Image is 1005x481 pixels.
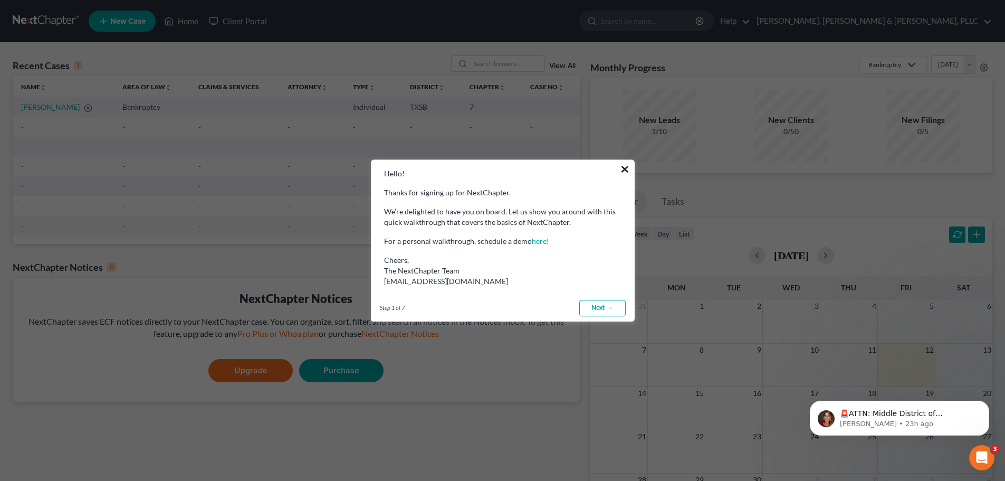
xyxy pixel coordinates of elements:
[384,206,621,228] p: We’re delighted to have you on board. Let us show you around with this quick walkthrough that cov...
[380,304,405,312] span: Step 1 of 7
[384,168,621,179] p: Hello!
[620,161,630,177] button: ×
[969,445,994,470] iframe: Intercom live chat
[991,445,999,454] span: 3
[579,300,626,317] a: Next →
[384,255,621,287] div: Cheers,
[384,276,621,287] div: [EMAIL_ADDRESS][DOMAIN_NAME]
[794,379,1005,452] iframe: Intercom notifications message
[532,237,547,246] a: here
[384,187,621,198] p: Thanks for signing up for NextChapter.
[384,266,621,276] div: The NextChapter Team
[384,236,621,247] p: For a personal walkthrough, schedule a demo !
